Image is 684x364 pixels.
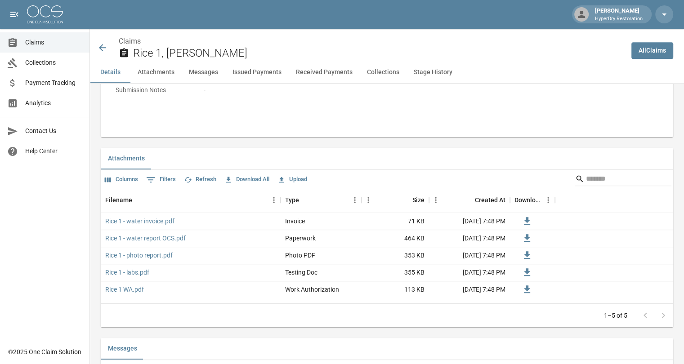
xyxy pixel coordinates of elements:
div: Type [281,187,362,213]
div: Download [514,187,541,213]
a: AllClaims [631,42,673,59]
button: Attachments [101,148,152,169]
div: related-list tabs [101,338,673,360]
span: Payment Tracking [25,78,82,88]
a: Rice 1 - water report OCS.pdf [105,234,186,243]
div: Search [575,172,671,188]
div: [DATE] 7:48 PM [429,247,510,264]
button: Menu [429,193,443,207]
button: Menu [362,193,375,207]
span: Contact Us [25,126,82,136]
button: Details [90,62,130,83]
div: Type [285,187,299,213]
div: Created At [475,187,505,213]
button: open drawer [5,5,23,23]
div: © 2025 One Claim Solution [8,347,81,356]
div: Paperwork [285,234,316,243]
button: Messages [101,338,144,360]
div: 113 KB [362,281,429,298]
div: Download [510,187,555,213]
button: Received Payments [289,62,360,83]
button: Issued Payments [225,62,289,83]
div: Filename [101,187,281,213]
p: HyperDry Restoration [595,15,643,23]
div: 353 KB [362,247,429,264]
div: 71 KB [362,213,429,230]
button: Messages [182,62,225,83]
button: Stage History [407,62,460,83]
div: [PERSON_NAME] [591,6,646,22]
button: Attachments [130,62,182,83]
button: Menu [541,193,555,207]
button: Select columns [103,173,140,186]
span: Analytics [25,98,82,108]
div: [DATE] 7:48 PM [429,213,510,230]
button: Download All [222,173,272,186]
nav: breadcrumb [119,36,624,47]
div: Photo PDF [285,251,315,260]
a: Rice 1 - photo report.pdf [105,251,173,260]
div: Work Authorization [285,285,339,294]
button: Menu [348,193,362,207]
div: Testing Doc [285,268,317,277]
p: 1–5 of 5 [604,311,627,320]
button: Upload [275,173,309,186]
button: Menu [267,193,281,207]
a: Rice 1 - water invoice.pdf [105,217,174,226]
div: Invoice [285,217,305,226]
div: Size [412,187,425,213]
a: Rice 1 WA.pdf [105,285,144,294]
a: Rice 1 - labs.pdf [105,268,149,277]
div: Filename [105,187,132,213]
span: Claims [25,38,82,47]
div: related-list tabs [101,148,673,169]
div: - [204,85,658,95]
div: 355 KB [362,264,429,281]
p: Submission Notes [112,81,192,99]
img: ocs-logo-white-transparent.png [27,5,63,23]
div: [DATE] 7:48 PM [429,264,510,281]
span: Help Center [25,146,82,156]
button: Refresh [182,173,219,186]
a: Claims [119,37,141,45]
div: Size [362,187,429,213]
div: [DATE] 7:48 PM [429,230,510,247]
div: anchor tabs [90,62,684,83]
button: Collections [360,62,407,83]
span: Collections [25,58,82,67]
div: Created At [429,187,510,213]
div: 464 KB [362,230,429,247]
button: Show filters [144,173,178,187]
div: [DATE] 7:48 PM [429,281,510,298]
h2: Rice 1, [PERSON_NAME] [133,47,624,60]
